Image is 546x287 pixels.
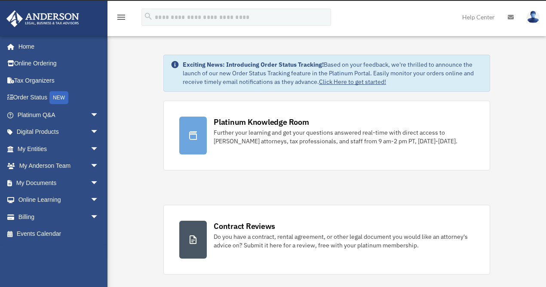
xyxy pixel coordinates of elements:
[163,101,490,170] a: Platinum Knowledge Room Further your learning and get your questions answered real-time with dire...
[90,123,107,141] span: arrow_drop_down
[6,106,112,123] a: Platinum Q&Aarrow_drop_down
[90,140,107,158] span: arrow_drop_down
[6,174,112,191] a: My Documentsarrow_drop_down
[116,15,126,22] a: menu
[90,174,107,192] span: arrow_drop_down
[6,225,112,243] a: Events Calendar
[6,208,112,225] a: Billingarrow_drop_down
[6,55,112,72] a: Online Ordering
[214,117,309,127] div: Platinum Knowledge Room
[4,10,82,27] img: Anderson Advisors Platinum Portal
[6,89,112,107] a: Order StatusNEW
[144,12,153,21] i: search
[49,91,68,104] div: NEW
[90,208,107,226] span: arrow_drop_down
[527,11,540,23] img: User Pic
[116,12,126,22] i: menu
[6,140,112,157] a: My Entitiesarrow_drop_down
[90,157,107,175] span: arrow_drop_down
[6,72,112,89] a: Tax Organizers
[6,38,107,55] a: Home
[214,128,474,145] div: Further your learning and get your questions answered real-time with direct access to [PERSON_NAM...
[90,106,107,124] span: arrow_drop_down
[214,232,474,250] div: Do you have a contract, rental agreement, or other legal document you would like an attorney's ad...
[183,61,324,68] strong: Exciting News: Introducing Order Status Tracking!
[163,205,490,275] a: Contract Reviews Do you have a contract, rental agreement, or other legal document you would like...
[90,191,107,209] span: arrow_drop_down
[6,191,112,209] a: Online Learningarrow_drop_down
[183,60,483,86] div: Based on your feedback, we're thrilled to announce the launch of our new Order Status Tracking fe...
[214,221,275,231] div: Contract Reviews
[319,78,386,86] a: Click Here to get started!
[6,123,112,141] a: Digital Productsarrow_drop_down
[6,157,112,175] a: My Anderson Teamarrow_drop_down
